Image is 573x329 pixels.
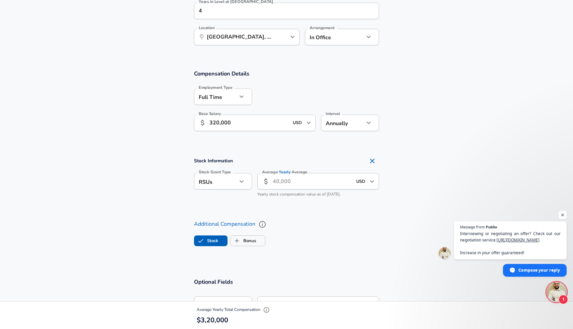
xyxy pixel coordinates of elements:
div: Full Time [194,89,237,105]
label: Bonus [231,234,256,247]
button: Open [367,177,377,186]
label: Employment Type [199,86,233,90]
label: Base Salary [199,112,221,116]
div: Annually [321,115,364,131]
span: Average Yearly Total Compensation [197,307,271,312]
h3: Optional Fields [194,278,379,286]
label: Stock [194,234,218,247]
input: 40,000 [273,173,352,189]
label: Average Average [262,170,307,174]
input: USD [354,176,368,186]
h4: Stock Information [194,154,379,168]
div: In Office [305,29,354,45]
h3: Compensation Details [194,70,379,77]
label: Additional Compensation [194,219,379,230]
button: StockStock [194,235,228,246]
button: BonusBonus [230,235,265,246]
span: Compose your reply [518,264,560,276]
input: 100,000 [209,115,289,131]
input: USD [291,118,304,128]
span: Publio [486,225,497,229]
label: Location [199,26,214,30]
span: Yearly [279,169,291,175]
label: Stock Grant Type [199,170,231,174]
label: Arrangement [310,26,334,30]
span: Bonus [231,234,243,247]
span: Message from [460,225,485,229]
button: Open [304,118,313,127]
button: Remove Section [366,154,379,168]
span: Stock [194,234,207,247]
button: help [257,219,268,230]
span: Yearly stock compensation value as of [DATE]. [257,191,341,197]
button: Open [288,32,297,42]
input: 1 [194,3,364,19]
button: Explain Total Compensation [261,305,271,315]
span: 1 [559,295,568,304]
div: RSUs [194,173,237,189]
div: Open chat [547,282,567,302]
label: Interval [326,112,340,116]
span: Interviewing or negotiating an offer? Check out our negotiation service: Increase in your offer g... [460,230,561,256]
